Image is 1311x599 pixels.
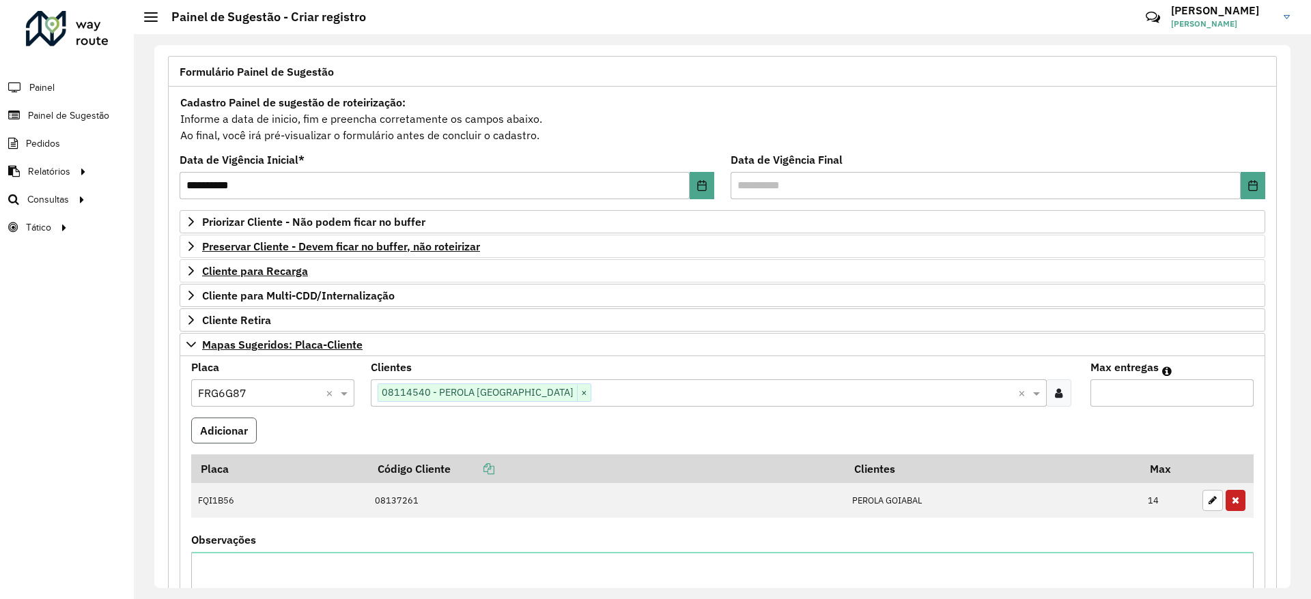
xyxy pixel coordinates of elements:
span: Priorizar Cliente - Não podem ficar no buffer [202,216,425,227]
span: Relatórios [28,164,70,179]
td: PEROLA GOIABAL [845,483,1140,518]
span: Tático [26,220,51,235]
label: Placa [191,359,219,375]
th: Max [1141,454,1196,483]
label: Observações [191,531,256,548]
h3: [PERSON_NAME] [1171,4,1273,17]
button: Adicionar [191,418,257,443]
button: Choose Date [690,172,714,199]
div: Informe a data de inicio, fim e preencha corretamente os campos abaixo. Ao final, você irá pré-vi... [180,93,1265,144]
a: Copiar [451,462,494,476]
span: Cliente para Recarga [202,265,308,276]
button: Choose Date [1241,172,1265,199]
em: Máximo de clientes que serão colocados na mesma rota com os clientes informados [1162,366,1172,377]
a: Cliente Retira [180,308,1265,332]
th: Placa [191,454,368,483]
span: Painel de Sugestão [28,108,109,123]
span: Clear all [1018,385,1030,401]
span: Formulário Painel de Sugestão [180,66,334,77]
label: Data de Vigência Final [731,151,843,168]
a: Priorizar Cliente - Não podem ficar no buffer [180,210,1265,233]
a: Preservar Cliente - Devem ficar no buffer, não roteirizar [180,235,1265,258]
label: Clientes [371,359,412,375]
span: Cliente Retira [202,315,271,325]
span: [PERSON_NAME] [1171,18,1273,30]
strong: Cadastro Painel de sugestão de roteirização: [180,96,406,109]
h2: Painel de Sugestão - Criar registro [158,10,366,25]
a: Contato Rápido [1138,3,1168,32]
th: Clientes [845,454,1140,483]
a: Cliente para Multi-CDD/Internalização [180,284,1265,307]
span: Pedidos [26,136,60,151]
td: 08137261 [368,483,845,518]
span: 08114540 - PEROLA [GEOGRAPHIC_DATA] [378,384,577,400]
span: Painel [29,81,55,95]
label: Data de Vigência Inicial [180,151,305,168]
span: Preservar Cliente - Devem ficar no buffer, não roteirizar [202,241,480,252]
td: 14 [1141,483,1196,518]
td: FQI1B56 [191,483,368,518]
span: × [577,385,591,401]
span: Consultas [27,192,69,207]
label: Max entregas [1090,359,1159,375]
span: Mapas Sugeridos: Placa-Cliente [202,339,363,350]
span: Cliente para Multi-CDD/Internalização [202,290,395,301]
a: Mapas Sugeridos: Placa-Cliente [180,333,1265,356]
a: Cliente para Recarga [180,259,1265,282]
span: Clear all [326,385,337,401]
th: Código Cliente [368,454,845,483]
